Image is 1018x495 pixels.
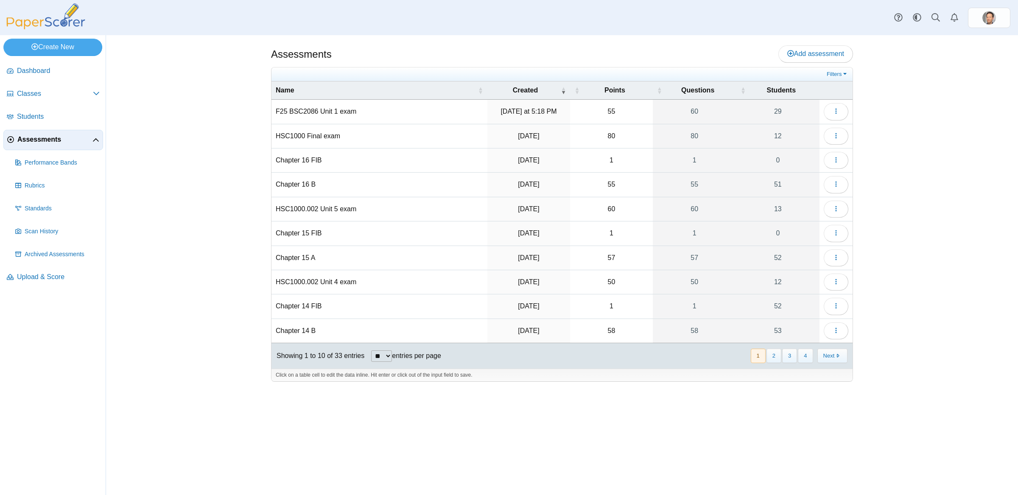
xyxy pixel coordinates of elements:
span: Classes [17,89,93,98]
button: 4 [798,349,813,363]
time: Apr 21, 2025 at 1:53 PM [518,254,539,261]
span: Questions [664,86,732,95]
span: Assessments [17,135,92,144]
img: PaperScorer [3,3,88,29]
time: Apr 14, 2025 at 2:49 PM [518,302,539,310]
span: Students [747,86,815,95]
span: Performance Bands [25,159,100,167]
td: Chapter 15 FIB [271,221,487,246]
td: 50 [570,270,652,294]
a: 80 [653,124,736,148]
time: Apr 14, 2025 at 12:52 PM [518,327,539,334]
a: Create New [3,39,102,56]
span: Scan History [25,227,100,236]
a: ps.HSacT1knwhZLr8ZK [968,8,1010,28]
a: 60 [653,100,736,123]
a: PaperScorer [3,23,88,31]
a: Standards [12,199,103,219]
a: Add assessment [778,45,853,62]
td: Chapter 15 A [271,246,487,270]
span: Students : Activate to sort [741,86,746,95]
button: 1 [751,349,766,363]
a: 13 [736,197,819,221]
span: Archived Assessments [25,250,100,259]
a: Dashboard [3,61,103,81]
td: 58 [570,319,652,343]
td: HSC1000.002 Unit 5 exam [271,197,487,221]
td: Chapter 16 B [271,173,487,197]
a: 53 [736,319,819,343]
td: 55 [570,173,652,197]
span: Patrick Rowe [982,11,996,25]
a: Archived Assessments [12,244,103,265]
button: Next [817,349,847,363]
a: 52 [736,294,819,318]
a: 57 [653,246,736,270]
a: 58 [653,319,736,343]
time: Apr 30, 2025 at 8:51 PM [518,132,539,140]
span: Rubrics [25,182,100,190]
span: Upload & Score [17,272,100,282]
span: Add assessment [787,50,844,57]
a: 1 [653,221,736,245]
div: Click on a table cell to edit the data inline. Hit enter or click out of the input field to save. [271,369,853,381]
a: 1 [653,294,736,318]
td: 1 [570,294,652,319]
a: 52 [736,246,819,270]
div: Showing 1 to 10 of 33 entries [271,343,364,369]
a: Classes [3,84,103,104]
label: entries per page [392,352,441,359]
td: Chapter 16 FIB [271,148,487,173]
a: Filters [825,70,850,78]
time: Apr 28, 2025 at 8:08 PM [518,181,539,188]
a: Rubrics [12,176,103,196]
a: 60 [653,197,736,221]
td: HSC1000.002 Unit 4 exam [271,270,487,294]
td: 1 [570,148,652,173]
a: 0 [736,221,819,245]
span: Dashboard [17,66,100,76]
nav: pagination [750,349,847,363]
td: F25 BSC2086 Unit 1 exam [271,100,487,124]
span: Students [17,112,100,121]
a: 55 [653,173,736,196]
span: Created [492,86,559,95]
td: 57 [570,246,652,270]
a: Assessments [3,130,103,150]
time: Sep 15, 2025 at 5:18 PM [501,108,557,115]
td: 60 [570,197,652,221]
span: Standards [25,204,100,213]
span: Questions : Activate to sort [657,86,662,95]
span: Name [276,86,476,95]
a: 1 [653,148,736,172]
time: Apr 14, 2025 at 4:18 PM [518,278,539,285]
td: 1 [570,221,652,246]
td: Chapter 14 FIB [271,294,487,319]
a: Upload & Score [3,267,103,288]
a: 50 [653,270,736,294]
a: 12 [736,124,819,148]
span: Name : Activate to sort [478,86,483,95]
time: Apr 21, 2025 at 3:45 PM [518,229,539,237]
a: 29 [736,100,819,123]
a: 12 [736,270,819,294]
td: HSC1000 Final exam [271,124,487,148]
time: Apr 28, 2025 at 9:19 PM [518,157,539,164]
h1: Assessments [271,47,332,62]
a: Alerts [945,8,964,27]
a: Performance Bands [12,153,103,173]
img: ps.HSacT1knwhZLr8ZK [982,11,996,25]
a: 0 [736,148,819,172]
time: Apr 23, 2025 at 2:32 PM [518,205,539,213]
a: 51 [736,173,819,196]
td: Chapter 14 B [271,319,487,343]
td: 55 [570,100,652,124]
a: Scan History [12,221,103,242]
button: 2 [766,349,781,363]
td: 80 [570,124,652,148]
span: Points : Activate to sort [574,86,579,95]
span: Points [581,86,648,95]
button: 3 [782,349,797,363]
a: Students [3,107,103,127]
span: Created : Activate to remove sorting [561,86,566,95]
